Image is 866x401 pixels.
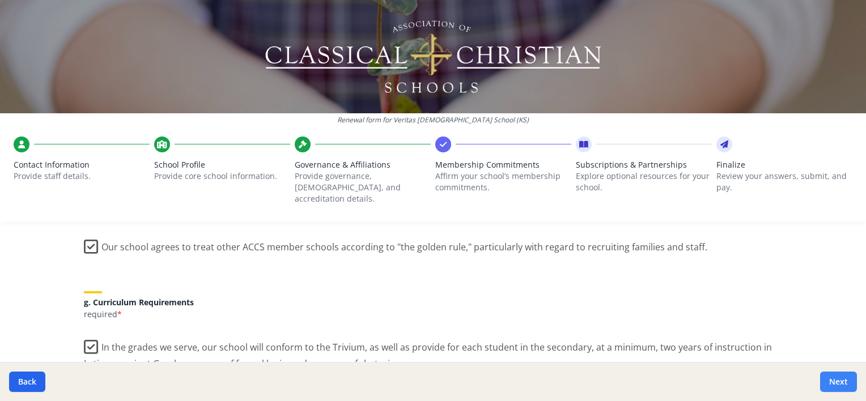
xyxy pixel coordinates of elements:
[716,170,852,193] p: Review your answers, submit, and pay.
[9,372,45,392] button: Back
[84,298,782,306] h5: g. Curriculum Requirements
[14,159,150,170] span: Contact Information
[295,159,431,170] span: Governance & Affiliations
[84,309,782,320] p: required
[154,170,290,182] p: Provide core school information.
[84,232,707,257] label: Our school agrees to treat other ACCS member schools according to "the golden rule," particularly...
[264,17,603,96] img: Logo
[716,159,852,170] span: Finalize
[435,159,571,170] span: Membership Commitments
[84,332,782,370] label: In the grades we serve, our school will conform to the Trivium, as well as provide for each stude...
[154,159,290,170] span: School Profile
[435,170,571,193] p: Affirm your school’s membership commitments.
[14,170,150,182] p: Provide staff details.
[576,159,712,170] span: Subscriptions & Partnerships
[576,170,712,193] p: Explore optional resources for your school.
[820,372,857,392] button: Next
[295,170,431,204] p: Provide governance, [DEMOGRAPHIC_DATA], and accreditation details.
